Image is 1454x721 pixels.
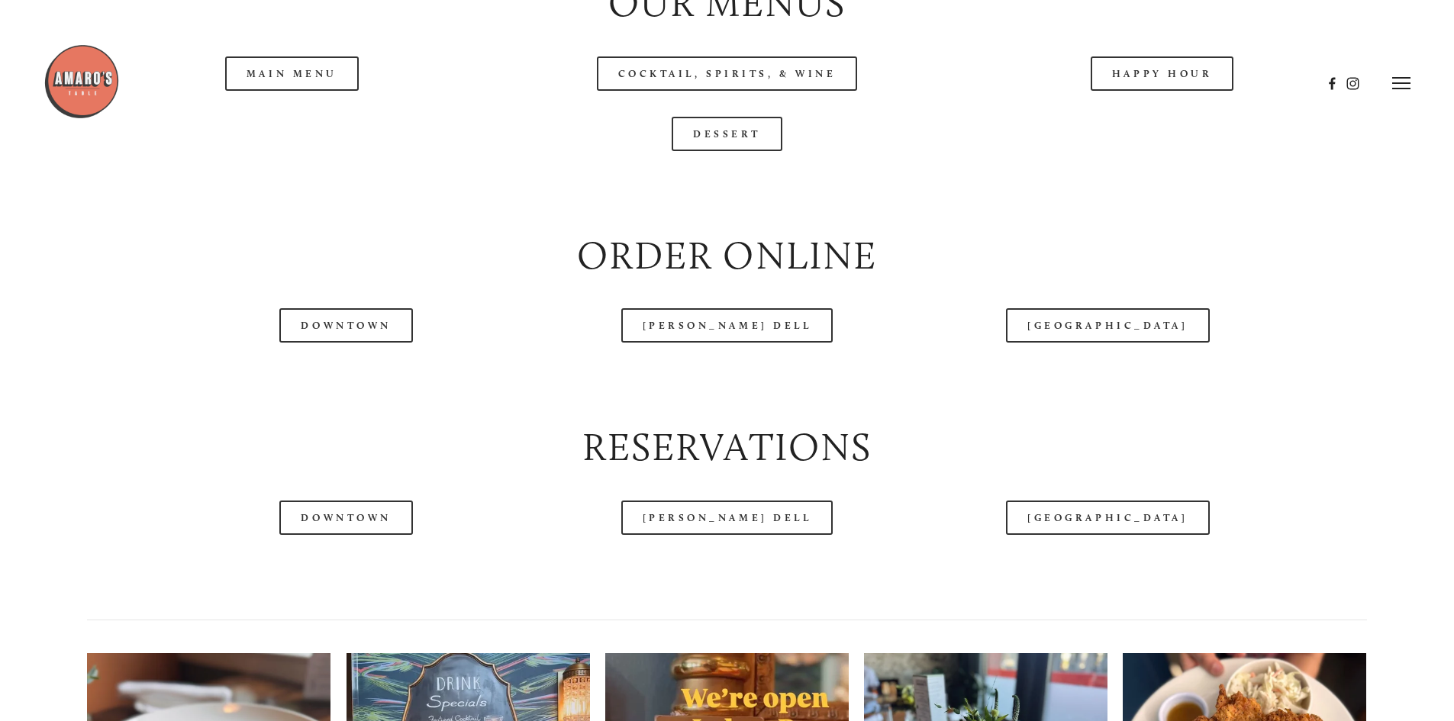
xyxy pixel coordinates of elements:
[87,229,1366,283] h2: Order Online
[44,43,120,120] img: Amaro's Table
[1006,308,1209,343] a: [GEOGRAPHIC_DATA]
[1006,501,1209,535] a: [GEOGRAPHIC_DATA]
[87,420,1366,475] h2: Reservations
[279,501,412,535] a: Downtown
[621,501,833,535] a: [PERSON_NAME] Dell
[621,308,833,343] a: [PERSON_NAME] Dell
[279,308,412,343] a: Downtown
